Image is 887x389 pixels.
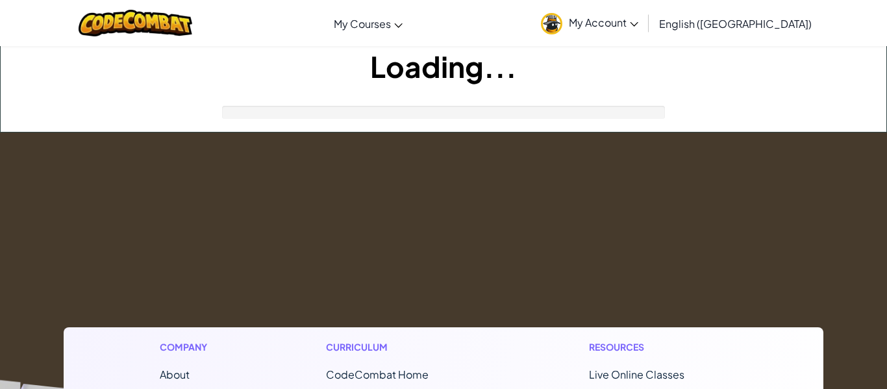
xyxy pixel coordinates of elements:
a: About [160,368,190,381]
a: Live Online Classes [589,368,684,381]
a: My Account [534,3,645,44]
span: My Account [569,16,638,29]
a: English ([GEOGRAPHIC_DATA]) [653,6,818,41]
h1: Company [160,340,220,354]
h1: Curriculum [326,340,483,354]
span: My Courses [334,17,391,31]
a: My Courses [327,6,409,41]
span: English ([GEOGRAPHIC_DATA]) [659,17,812,31]
h1: Loading... [1,46,886,86]
h1: Resources [589,340,727,354]
img: avatar [541,13,562,34]
span: CodeCombat Home [326,368,429,381]
img: CodeCombat logo [79,10,192,36]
